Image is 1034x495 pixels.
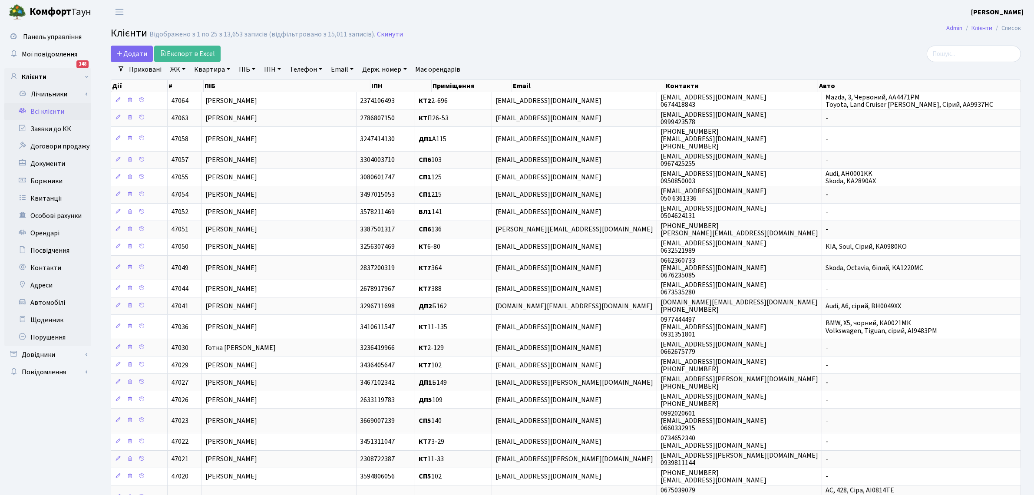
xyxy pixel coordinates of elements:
[661,238,766,255] span: [EMAIL_ADDRESS][DOMAIN_NAME] 0632521989
[327,62,357,77] a: Email
[496,225,653,234] span: [PERSON_NAME][EMAIL_ADDRESS][DOMAIN_NAME]
[360,134,395,144] span: 3247414130
[661,392,766,409] span: [EMAIL_ADDRESS][DOMAIN_NAME] [PHONE_NUMBER]
[4,224,91,242] a: Орендарі
[661,433,766,450] span: 0734652340 [EMAIL_ADDRESS][DOMAIN_NAME]
[168,80,204,92] th: #
[171,242,188,252] span: 47050
[4,294,91,311] a: Автомобілі
[205,155,257,165] span: [PERSON_NAME]
[22,49,77,59] span: Мої повідомлення
[496,263,601,273] span: [EMAIL_ADDRESS][DOMAIN_NAME]
[171,472,188,482] span: 47020
[419,113,427,123] b: КТ
[419,437,431,447] b: КТ7
[205,343,276,353] span: Готка [PERSON_NAME]
[419,242,440,252] span: 6-80
[4,172,91,190] a: Боржники
[419,472,442,482] span: 102
[205,437,257,447] span: [PERSON_NAME]
[4,329,91,346] a: Порушення
[496,416,601,426] span: [EMAIL_ADDRESS][DOMAIN_NAME]
[360,416,395,426] span: 3669007239
[171,378,188,387] span: 47027
[205,190,257,200] span: [PERSON_NAME]
[661,221,818,238] span: [PHONE_NUMBER] [PERSON_NAME][EMAIL_ADDRESS][DOMAIN_NAME]
[826,190,828,200] span: -
[171,113,188,123] span: 47063
[419,455,427,464] b: КТ
[171,284,188,294] span: 47044
[826,134,828,144] span: -
[111,46,153,62] a: Додати
[149,30,375,39] div: Відображено з 1 по 25 з 13,653 записів (відфільтровано з 15,011 записів).
[665,80,819,92] th: Контакти
[205,263,257,273] span: [PERSON_NAME]
[171,190,188,200] span: 47054
[4,242,91,259] a: Посвідчення
[419,472,431,482] b: СП5
[171,173,188,182] span: 47055
[946,23,962,33] a: Admin
[154,46,221,62] a: Експорт в Excel
[496,155,601,165] span: [EMAIL_ADDRESS][DOMAIN_NAME]
[205,455,257,464] span: [PERSON_NAME]
[419,322,447,332] span: 11-135
[205,173,257,182] span: [PERSON_NAME]
[971,23,992,33] a: Клієнти
[30,5,71,19] b: Комфорт
[205,96,257,106] span: [PERSON_NAME]
[496,242,601,252] span: [EMAIL_ADDRESS][DOMAIN_NAME]
[419,395,443,405] span: 109
[111,26,147,41] span: Клієнти
[4,259,91,277] a: Контакти
[4,28,91,46] a: Панель управління
[826,378,828,387] span: -
[205,242,257,252] span: [PERSON_NAME]
[9,3,26,21] img: logo.png
[419,301,447,311] span: Б162
[661,468,766,485] span: [PHONE_NUMBER] [EMAIL_ADDRESS][DOMAIN_NAME]
[4,311,91,329] a: Щоденник
[171,343,188,353] span: 47030
[661,110,766,127] span: [EMAIL_ADDRESS][DOMAIN_NAME] 0999423578
[496,322,601,332] span: [EMAIL_ADDRESS][DOMAIN_NAME]
[171,134,188,144] span: 47058
[661,204,766,221] span: [EMAIL_ADDRESS][DOMAIN_NAME] 0504624131
[10,86,91,103] a: Лічильники
[171,96,188,106] span: 47064
[205,208,257,217] span: [PERSON_NAME]
[512,80,665,92] th: Email
[419,437,444,447] span: 3-29
[171,155,188,165] span: 47057
[205,322,257,332] span: [PERSON_NAME]
[826,343,828,353] span: -
[496,343,601,353] span: [EMAIL_ADDRESS][DOMAIN_NAME]
[126,62,165,77] a: Приховані
[205,378,257,387] span: [PERSON_NAME]
[818,80,1021,92] th: Авто
[370,80,432,92] th: ІПН
[205,395,257,405] span: [PERSON_NAME]
[191,62,234,77] a: Квартира
[360,284,395,294] span: 2678917967
[360,208,395,217] span: 3578211469
[4,363,91,381] a: Повідомлення
[286,62,326,77] a: Телефон
[826,437,828,447] span: -
[927,46,1021,62] input: Пошук...
[496,190,601,200] span: [EMAIL_ADDRESS][DOMAIN_NAME]
[496,208,601,217] span: [EMAIL_ADDRESS][DOMAIN_NAME]
[419,301,432,311] b: ДП2
[171,395,188,405] span: 47026
[111,80,168,92] th: Дії
[496,378,653,387] span: [EMAIL_ADDRESS][PERSON_NAME][DOMAIN_NAME]
[360,173,395,182] span: 3080601747
[419,360,431,370] b: КТ7
[419,455,444,464] span: 11-33
[419,155,431,165] b: СП6
[419,378,432,387] b: ДП1
[826,169,876,186] span: Audi, AH0001KK Skoda, KA2890AX
[4,120,91,138] a: Заявки до КК
[661,169,766,186] span: [EMAIL_ADDRESS][DOMAIN_NAME] 0950850003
